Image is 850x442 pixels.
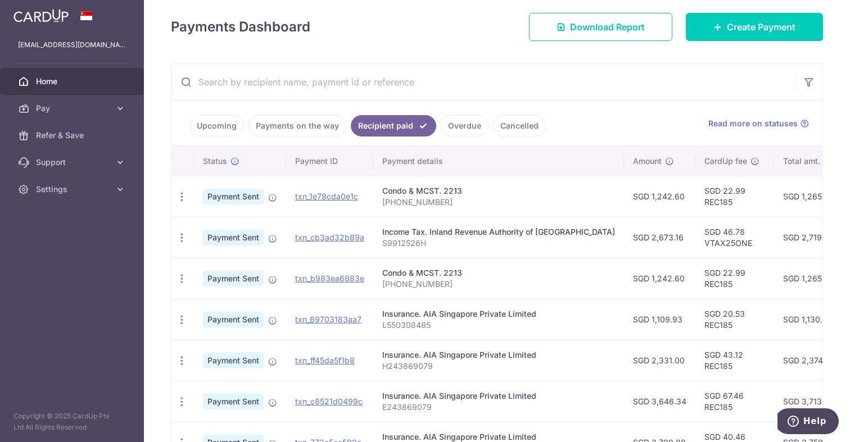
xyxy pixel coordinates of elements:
[203,189,264,204] span: Payment Sent
[203,312,264,327] span: Payment Sent
[382,308,615,320] div: Insurance. AIA Singapore Private Limited
[382,390,615,402] div: Insurance. AIA Singapore Private Limited
[203,156,227,167] span: Status
[382,197,615,208] p: [PHONE_NUMBER]
[295,356,355,365] a: txn_ff45da5f1b8
[382,349,615,361] div: Insurance. AIA Singapore Private Limited
[295,233,364,242] a: txn_cb3ad32b89a
[382,320,615,331] p: L550308485
[529,13,672,41] a: Download Report
[708,118,809,129] a: Read more on statuses
[13,9,69,22] img: CardUp
[382,267,615,279] div: Condo & MCST. 2213
[695,340,774,381] td: SGD 43.12 REC185
[727,20,795,34] span: Create Payment
[382,226,615,238] div: Income Tax. Inland Revenue Authority of [GEOGRAPHIC_DATA]
[18,39,126,51] p: [EMAIL_ADDRESS][DOMAIN_NAME]
[774,217,844,258] td: SGD 2,719.94
[36,157,110,168] span: Support
[382,361,615,372] p: H243869079
[203,271,264,286] span: Payment Sent
[774,299,844,340] td: SGD 1,130.46
[777,408,839,436] iframe: Opens a widget where you can find more information
[36,103,110,114] span: Pay
[686,13,823,41] a: Create Payment
[441,115,489,136] a: Overdue
[36,76,110,87] span: Home
[171,64,795,100] input: Search by recipient name, payment id or reference
[633,156,662,167] span: Amount
[624,381,695,422] td: SGD 3,646.34
[295,397,363,406] a: txn_c8521d0499c
[351,115,436,136] a: Recipient paid
[36,184,110,195] span: Settings
[624,176,695,217] td: SGD 1,242.60
[774,258,844,299] td: SGD 1,265.59
[203,394,264,409] span: Payment Sent
[570,20,645,34] span: Download Report
[774,176,844,217] td: SGD 1,265.59
[624,217,695,258] td: SGD 2,673.16
[203,230,264,245] span: Payment Sent
[783,156,820,167] span: Total amt.
[382,185,615,197] div: Condo & MCST. 2213
[171,17,310,37] h4: Payments Dashboard
[203,353,264,368] span: Payment Sent
[382,402,615,413] p: E243869079
[704,156,747,167] span: CardUp fee
[36,130,110,141] span: Refer & Save
[695,299,774,340] td: SGD 20.53 REC185
[695,258,774,299] td: SGD 22.99 REC185
[295,274,364,283] a: txn_b983ea6883e
[373,147,624,176] th: Payment details
[624,258,695,299] td: SGD 1,242.60
[695,217,774,258] td: SGD 46.78 VTAX25ONE
[624,340,695,381] td: SGD 2,331.00
[708,118,798,129] span: Read more on statuses
[624,299,695,340] td: SGD 1,109.93
[695,381,774,422] td: SGD 67.46 REC185
[286,147,373,176] th: Payment ID
[295,315,361,324] a: txn_69703183aa7
[774,381,844,422] td: SGD 3,713.80
[295,192,358,201] a: txn_1e78cda0e1c
[189,115,244,136] a: Upcoming
[382,279,615,290] p: [PHONE_NUMBER]
[248,115,346,136] a: Payments on the way
[382,238,615,249] p: S9912526H
[493,115,546,136] a: Cancelled
[774,340,844,381] td: SGD 2,374.12
[695,176,774,217] td: SGD 22.99 REC185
